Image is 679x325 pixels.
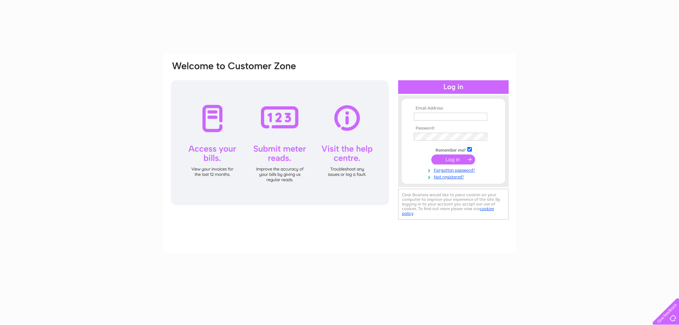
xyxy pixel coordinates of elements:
a: Forgotten password? [414,166,495,173]
input: Submit [431,154,475,164]
th: Password: [412,126,495,131]
a: Not registered? [414,173,495,180]
th: Email Address: [412,106,495,111]
a: cookies policy [402,206,494,216]
div: Clear Business would like to place cookies on your computer to improve your experience of the sit... [398,189,509,220]
td: Remember me? [412,146,495,153]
